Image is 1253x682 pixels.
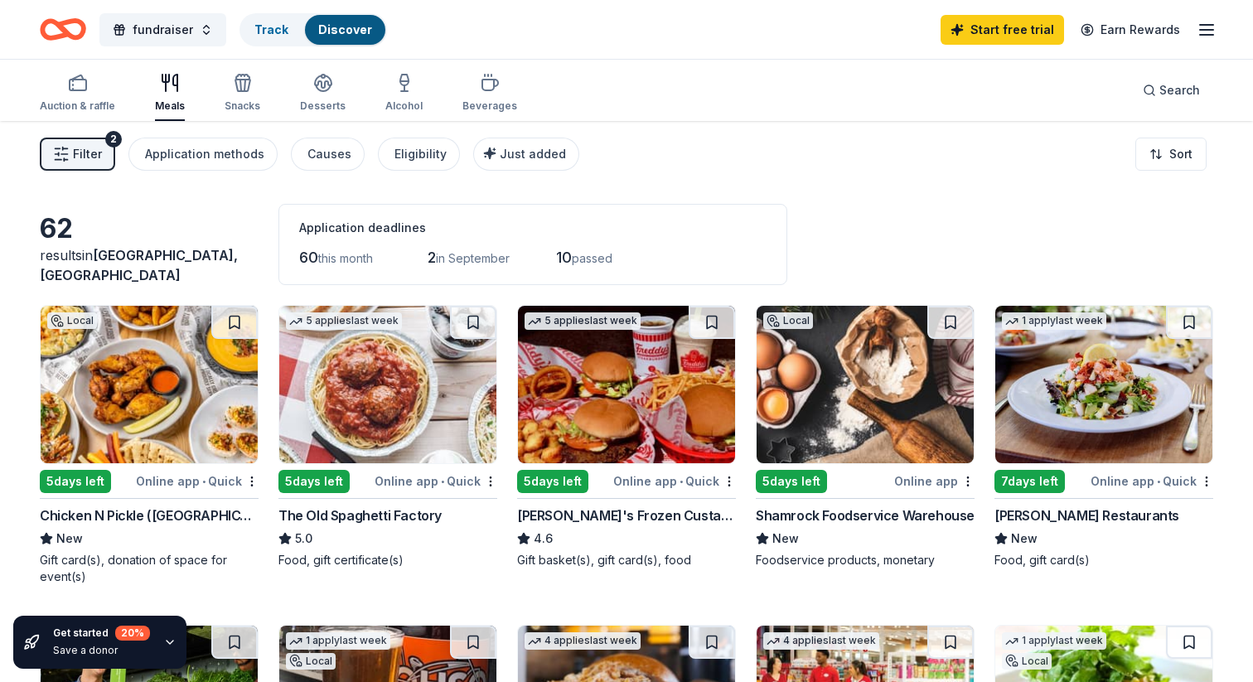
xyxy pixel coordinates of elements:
a: Discover [318,22,372,36]
div: 5 days left [756,470,827,493]
div: Auction & raffle [40,99,115,113]
div: Gift basket(s), gift card(s), food [517,552,736,568]
button: Desserts [300,66,346,121]
span: New [772,529,799,549]
span: passed [572,251,612,265]
button: Filter2 [40,138,115,171]
div: 20 % [115,626,150,641]
span: 60 [299,249,318,266]
div: Online app Quick [613,471,736,491]
div: 62 [40,212,259,245]
button: Eligibility [378,138,460,171]
div: [PERSON_NAME] Restaurants [994,505,1179,525]
div: 5 days left [517,470,588,493]
div: Save a donor [53,644,150,657]
a: Home [40,10,86,49]
span: [GEOGRAPHIC_DATA], [GEOGRAPHIC_DATA] [40,247,238,283]
div: 1 apply last week [1002,312,1106,330]
div: The Old Spaghetti Factory [278,505,442,525]
div: Application deadlines [299,218,767,238]
div: Online app Quick [375,471,497,491]
button: Auction & raffle [40,66,115,121]
a: Track [254,22,288,36]
span: Search [1159,80,1200,100]
div: Local [763,312,813,329]
div: [PERSON_NAME]'s Frozen Custard & Steakburgers [517,505,736,525]
button: fundraiser [99,13,226,46]
div: 7 days left [994,470,1065,493]
div: results [40,245,259,285]
div: Desserts [300,99,346,113]
a: Image for Shamrock Foodservice WarehouseLocal5days leftOnline appShamrock Foodservice WarehouseNe... [756,305,975,568]
a: Image for Cameron Mitchell Restaurants1 applylast week7days leftOnline app•Quick[PERSON_NAME] Res... [994,305,1213,568]
span: fundraiser [133,20,193,40]
div: Application methods [145,144,264,164]
div: Causes [307,144,351,164]
div: Online app Quick [1091,471,1213,491]
img: Image for Cameron Mitchell Restaurants [995,306,1212,463]
div: 5 applies last week [525,312,641,330]
button: Snacks [225,66,260,121]
div: 4 applies last week [763,632,879,650]
button: Just added [473,138,579,171]
div: Food, gift card(s) [994,552,1213,568]
span: 10 [556,249,572,266]
button: Application methods [128,138,278,171]
button: Sort [1135,138,1207,171]
span: 4.6 [534,529,553,549]
div: Online app Quick [136,471,259,491]
div: Get started [53,626,150,641]
div: 5 days left [40,470,111,493]
div: Snacks [225,99,260,113]
div: Chicken N Pickle ([GEOGRAPHIC_DATA]) [40,505,259,525]
img: Image for Freddy's Frozen Custard & Steakburgers [518,306,735,463]
div: Shamrock Foodservice Warehouse [756,505,975,525]
div: Meals [155,99,185,113]
button: Search [1130,74,1213,107]
div: Eligibility [394,144,447,164]
div: 2 [105,131,122,148]
span: • [1157,475,1160,488]
span: Just added [500,147,566,161]
span: in [40,247,238,283]
span: New [56,529,83,549]
button: Beverages [462,66,517,121]
img: Image for The Old Spaghetti Factory [279,306,496,463]
img: Image for Chicken N Pickle (Glendale) [41,306,258,463]
a: Start free trial [941,15,1064,45]
button: Alcohol [385,66,423,121]
div: Foodservice products, monetary [756,552,975,568]
span: • [441,475,444,488]
a: Image for Chicken N Pickle (Glendale)Local5days leftOnline app•QuickChicken N Pickle ([GEOGRAPHIC... [40,305,259,585]
span: New [1011,529,1038,549]
div: Local [286,653,336,670]
a: Earn Rewards [1071,15,1190,45]
span: this month [318,251,373,265]
span: Sort [1169,144,1193,164]
a: Image for Freddy's Frozen Custard & Steakburgers5 applieslast week5days leftOnline app•Quick[PERS... [517,305,736,568]
button: Meals [155,66,185,121]
div: 5 days left [278,470,350,493]
div: 4 applies last week [525,632,641,650]
img: Image for Shamrock Foodservice Warehouse [757,306,974,463]
div: Food, gift certificate(s) [278,552,497,568]
a: Image for The Old Spaghetti Factory5 applieslast week5days leftOnline app•QuickThe Old Spaghetti ... [278,305,497,568]
span: • [680,475,683,488]
span: 5.0 [295,529,312,549]
button: TrackDiscover [239,13,387,46]
div: Beverages [462,99,517,113]
span: Filter [73,144,102,164]
div: 1 apply last week [286,632,390,650]
div: 1 apply last week [1002,632,1106,650]
span: • [202,475,206,488]
div: 5 applies last week [286,312,402,330]
span: in September [436,251,510,265]
button: Causes [291,138,365,171]
div: Gift card(s), donation of space for event(s) [40,552,259,585]
div: Alcohol [385,99,423,113]
div: Local [1002,653,1052,670]
div: Online app [894,471,975,491]
span: 2 [428,249,436,266]
div: Local [47,312,97,329]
